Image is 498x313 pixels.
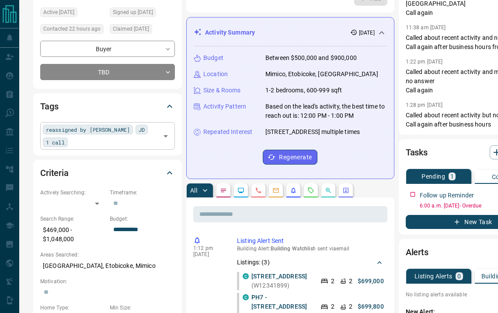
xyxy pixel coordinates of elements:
[237,236,384,246] p: Listing Alert Sent
[113,25,149,33] span: Claimed [DATE]
[358,277,384,286] p: $699,000
[265,53,357,63] p: Between $500,000 and $900,000
[251,294,307,310] a: PH7 - [STREET_ADDRESS]
[40,304,105,312] p: Home Type:
[243,294,249,300] div: condos.ca
[40,189,105,197] p: Actively Searching:
[110,215,175,223] p: Budget:
[342,187,349,194] svg: Agent Actions
[406,145,428,159] h2: Tasks
[331,277,334,286] p: 2
[203,86,241,95] p: Size & Rooms
[349,302,352,311] p: 2
[113,8,153,17] span: Signed up [DATE]
[193,245,224,251] p: 1:12 pm
[251,273,307,280] a: [STREET_ADDRESS]
[406,59,443,65] p: 1:22 pm [DATE]
[40,215,105,223] p: Search Range:
[40,64,175,80] div: TBD
[265,70,378,79] p: Mimico, Etobicoke, [GEOGRAPHIC_DATA]
[290,187,297,194] svg: Listing Alerts
[190,187,197,193] p: All
[40,278,175,285] p: Motivation:
[46,138,65,147] span: 1 call
[160,130,172,142] button: Open
[406,25,446,31] p: 11:38 am [DATE]
[40,259,175,273] p: [GEOGRAPHIC_DATA], Etobicoke, Mimico
[194,25,387,41] div: Activity Summary[DATE]
[265,127,360,137] p: [STREET_ADDRESS] multiple times
[271,246,315,252] span: Building Watchlist
[243,273,249,279] div: condos.ca
[40,41,175,57] div: Buyer
[40,24,105,36] div: Wed Aug 13 2025
[255,187,262,194] svg: Calls
[457,273,461,279] p: 0
[237,258,270,267] p: Listings: ( 3 )
[421,173,445,179] p: Pending
[193,251,224,257] p: [DATE]
[414,273,453,279] p: Listing Alerts
[237,254,384,271] div: Listings: (3)
[359,29,375,37] p: [DATE]
[406,245,428,259] h2: Alerts
[220,187,227,194] svg: Notes
[263,150,317,165] button: Regenerate
[40,223,105,246] p: $469,000 - $1,048,000
[40,99,58,113] h2: Tags
[40,166,69,180] h2: Criteria
[40,7,105,20] div: Sat Jul 26 2025
[265,102,387,120] p: Based on the lead's activity, the best time to reach out is: 12:00 PM - 1:00 PM
[265,86,342,95] p: 1-2 bedrooms, 600-999 sqft
[40,96,175,117] div: Tags
[40,251,175,259] p: Areas Searched:
[203,102,246,111] p: Activity Pattern
[272,187,279,194] svg: Emails
[40,162,175,183] div: Criteria
[46,125,130,134] span: reassigned by [PERSON_NAME]
[237,187,244,194] svg: Lead Browsing Activity
[203,53,223,63] p: Budget
[406,102,443,108] p: 1:28 pm [DATE]
[307,187,314,194] svg: Requests
[205,28,255,37] p: Activity Summary
[110,24,175,36] div: Thu Jul 24 2025
[139,125,145,134] span: JD
[420,191,474,200] p: Follow up Reminder
[325,187,332,194] svg: Opportunities
[110,7,175,20] div: Sun Apr 08 2018
[251,272,312,290] p: (W12341899)
[450,173,454,179] p: 1
[358,302,384,311] p: $699,800
[203,70,228,79] p: Location
[331,302,334,311] p: 2
[349,277,352,286] p: 2
[110,189,175,197] p: Timeframe:
[237,246,384,252] p: Building Alert : - sent via email
[110,304,175,312] p: Min Size:
[203,127,252,137] p: Repeated Interest
[43,8,74,17] span: Active [DATE]
[43,25,101,33] span: Contacted 22 hours ago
